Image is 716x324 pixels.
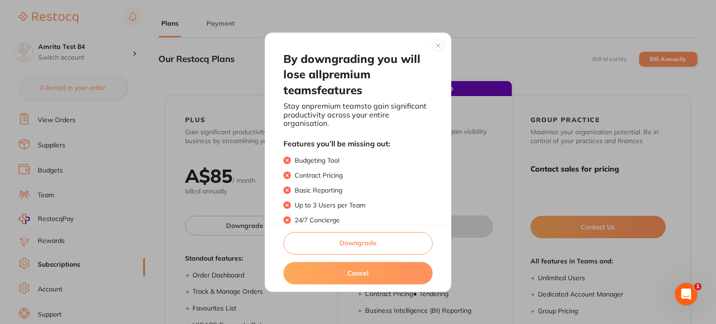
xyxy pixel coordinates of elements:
[295,186,421,194] li: Basic Reporting
[283,51,433,98] h5: By downgrading you will lose all premium teams features
[283,232,433,255] button: Downgrade
[283,102,433,127] p: Stay on premium teams to gain significant productivity across your entire organisation.
[694,283,702,290] span: 1
[295,157,421,164] li: Budgeting Tool
[283,262,433,284] button: Cancel
[295,201,421,209] li: Up to 3 Users per Team
[283,138,433,149] b: Features you’ll be missing out:
[295,172,421,179] li: Contract Pricing
[295,216,421,224] li: 24/7 Concierge
[675,283,697,305] iframe: Intercom live chat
